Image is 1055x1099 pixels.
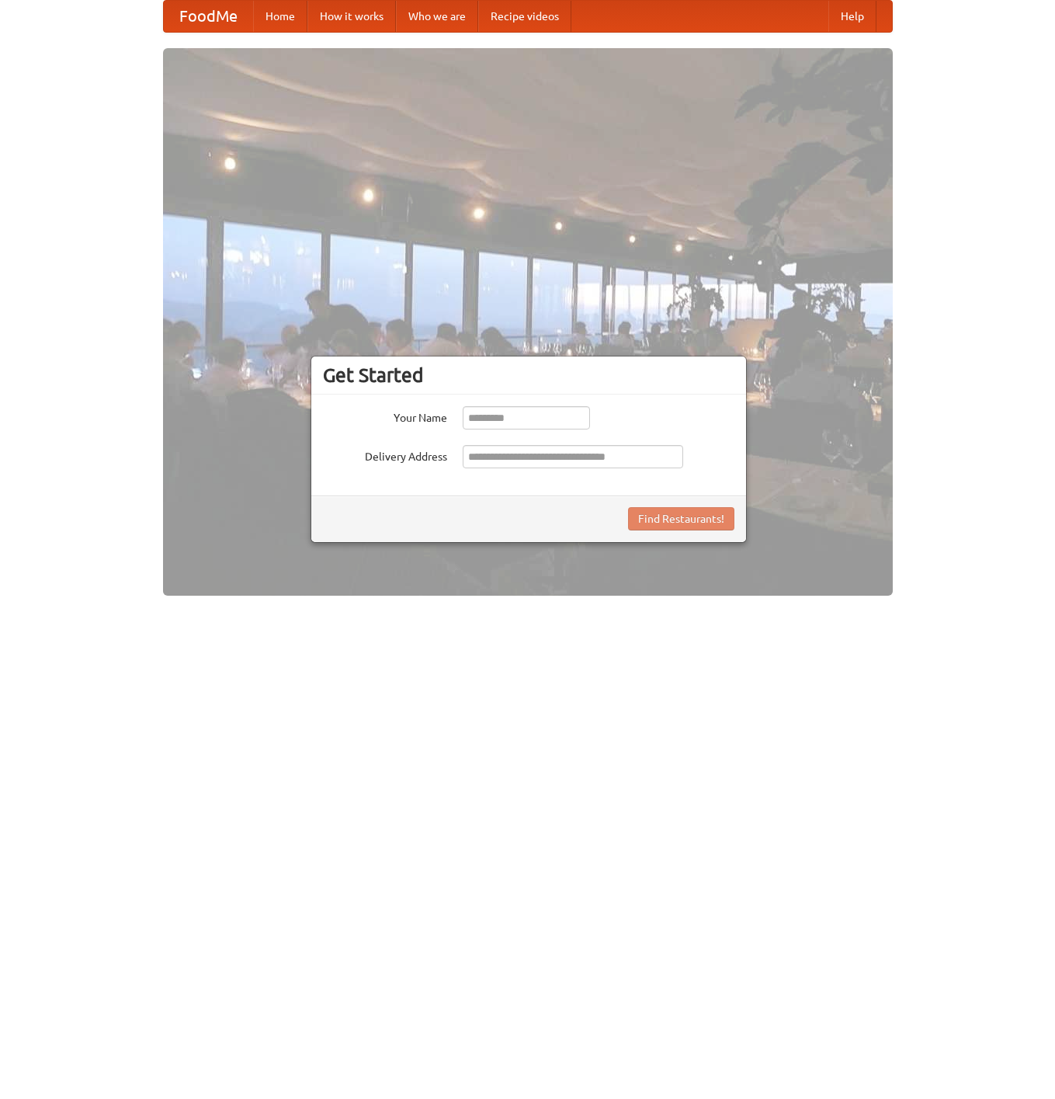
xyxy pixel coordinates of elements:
[253,1,307,32] a: Home
[164,1,253,32] a: FoodMe
[323,363,734,387] h3: Get Started
[323,445,447,464] label: Delivery Address
[628,507,734,530] button: Find Restaurants!
[478,1,571,32] a: Recipe videos
[323,406,447,426] label: Your Name
[396,1,478,32] a: Who we are
[828,1,876,32] a: Help
[307,1,396,32] a: How it works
